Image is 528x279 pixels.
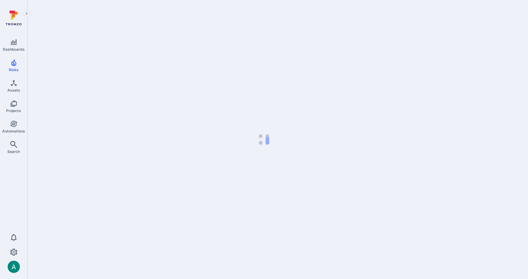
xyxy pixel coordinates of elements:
span: Projects [6,108,21,113]
i: Expand navigation menu [24,11,29,16]
span: Dashboards [3,47,25,52]
span: Search [7,149,20,154]
span: Risks [9,67,19,72]
div: Arjan Dehar [8,261,20,273]
span: Automations [2,129,25,133]
img: ACg8ocLSa5mPYBaXNx3eFu_EmspyJX0laNWN7cXOFirfQ7srZveEpg=s96-c [8,261,20,273]
button: Expand navigation menu [23,10,30,17]
span: Assets [7,88,20,92]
